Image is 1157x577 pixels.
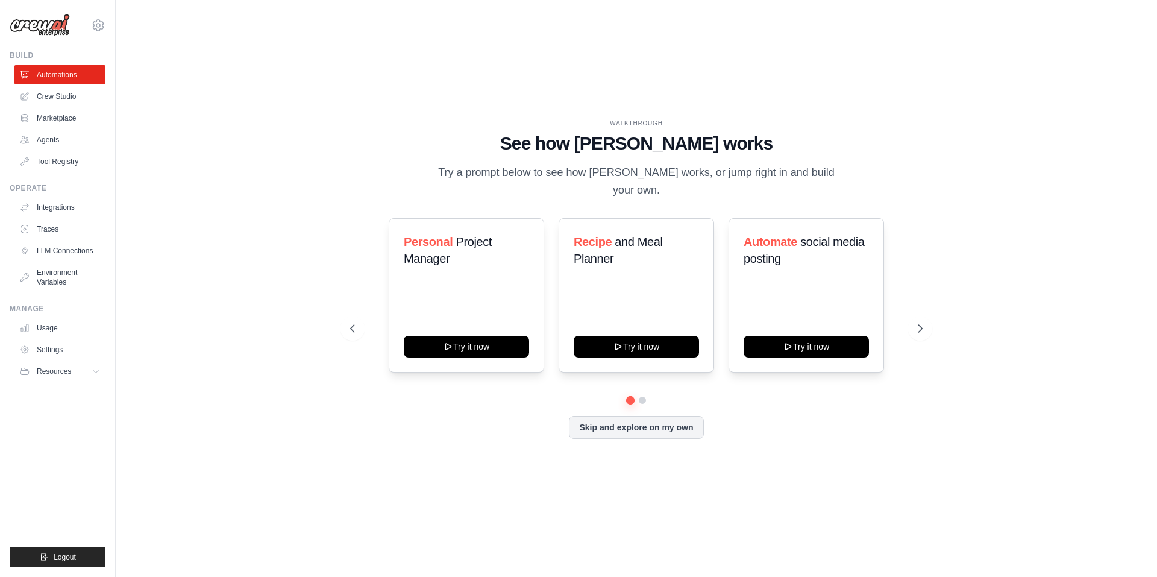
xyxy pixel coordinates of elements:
a: LLM Connections [14,241,105,260]
a: Marketplace [14,109,105,128]
span: Logout [54,552,76,562]
a: Traces [14,219,105,239]
span: Recipe [574,235,612,248]
button: Skip and explore on my own [569,416,703,439]
span: Resources [37,367,71,376]
img: Logo [10,14,70,37]
button: Logout [10,547,105,567]
div: WALKTHROUGH [350,119,923,128]
a: Automations [14,65,105,84]
a: Environment Variables [14,263,105,292]
a: Integrations [14,198,105,217]
button: Try it now [404,336,529,358]
span: and Meal Planner [574,235,662,265]
a: Usage [14,318,105,338]
span: Personal [404,235,453,248]
button: Try it now [744,336,869,358]
a: Tool Registry [14,152,105,171]
div: Manage [10,304,105,314]
div: Operate [10,183,105,193]
a: Crew Studio [14,87,105,106]
div: Build [10,51,105,60]
button: Resources [14,362,105,381]
span: social media posting [744,235,865,265]
h1: See how [PERSON_NAME] works [350,133,923,154]
span: Automate [744,235,797,248]
a: Settings [14,340,105,359]
p: Try a prompt below to see how [PERSON_NAME] works, or jump right in and build your own. [434,164,839,200]
button: Try it now [574,336,699,358]
span: Project Manager [404,235,492,265]
a: Agents [14,130,105,150]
